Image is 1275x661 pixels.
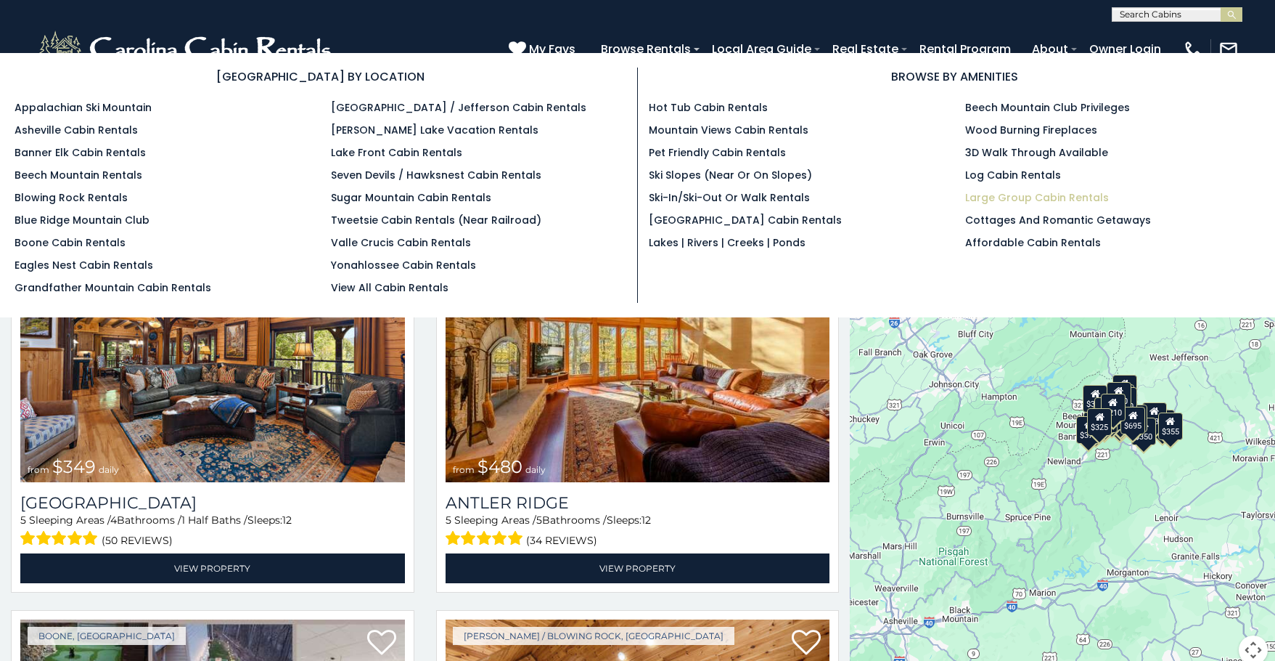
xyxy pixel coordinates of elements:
[20,224,405,482] img: Diamond Creek Lodge
[1088,408,1112,436] div: $325
[15,213,149,227] a: Blue Ridge Mountain Club
[331,190,491,205] a: Sugar Mountain Cabin Rentals
[912,36,1018,62] a: Rental Program
[52,456,96,477] span: $349
[965,213,1151,227] a: Cottages and Romantic Getaways
[28,464,49,475] span: from
[649,168,812,182] a: Ski Slopes (Near or On Slopes)
[536,514,542,527] span: 5
[1183,39,1203,60] img: phone-regular-white.png
[1121,407,1146,434] div: $695
[649,123,808,137] a: Mountain Views Cabin Rentals
[15,168,142,182] a: Beech Mountain Rentals
[965,123,1097,137] a: Wood Burning Fireplaces
[965,235,1101,250] a: Affordable Cabin Rentals
[367,628,396,659] a: Add to favorites
[1083,385,1108,413] div: $305
[1025,36,1075,62] a: About
[446,493,830,513] a: Antler Ridge
[649,213,842,227] a: [GEOGRAPHIC_DATA] Cabin Rentals
[181,514,247,527] span: 1 Half Baths /
[509,40,579,59] a: My Favs
[446,553,830,583] a: View Property
[110,514,117,527] span: 4
[526,531,597,550] span: (34 reviews)
[1112,375,1137,402] div: $525
[529,40,575,58] span: My Favs
[649,100,768,115] a: Hot Tub Cabin Rentals
[641,514,651,527] span: 12
[1142,402,1167,430] div: $930
[282,514,292,527] span: 12
[331,145,462,160] a: Lake Front Cabin Rentals
[965,145,1108,160] a: 3D Walk Through Available
[331,123,538,137] a: [PERSON_NAME] Lake Vacation Rentals
[20,493,405,513] a: [GEOGRAPHIC_DATA]
[1101,394,1126,421] div: $210
[15,258,153,272] a: Eagles Nest Cabin Rentals
[15,123,138,137] a: Asheville Cabin Rentals
[36,28,337,71] img: White-1-2.png
[446,224,830,482] img: Antler Ridge
[825,36,906,62] a: Real Estate
[1158,413,1183,440] div: $355
[649,68,1261,86] h3: BROWSE BY AMENITIES
[20,224,405,482] a: Diamond Creek Lodge from $349 daily
[331,235,471,250] a: Valle Crucis Cabin Rentals
[1107,382,1131,410] div: $320
[102,531,173,550] span: (50 reviews)
[649,145,786,160] a: Pet Friendly Cabin Rentals
[453,464,475,475] span: from
[446,513,830,550] div: Sleeping Areas / Bathrooms / Sleeps:
[792,628,821,659] a: Add to favorites
[446,514,451,527] span: 5
[15,68,626,86] h3: [GEOGRAPHIC_DATA] BY LOCATION
[453,627,734,645] a: [PERSON_NAME] / Blowing Rock, [GEOGRAPHIC_DATA]
[15,190,128,205] a: Blowing Rock Rentals
[331,280,448,295] a: View All Cabin Rentals
[446,224,830,482] a: Antler Ridge from $480 daily
[15,100,152,115] a: Appalachian Ski Mountain
[649,235,805,250] a: Lakes | Rivers | Creeks | Ponds
[15,235,126,250] a: Boone Cabin Rentals
[28,627,186,645] a: Boone, [GEOGRAPHIC_DATA]
[525,464,546,475] span: daily
[20,514,26,527] span: 5
[331,100,586,115] a: [GEOGRAPHIC_DATA] / Jefferson Cabin Rentals
[15,145,146,160] a: Banner Elk Cabin Rentals
[99,464,119,475] span: daily
[1093,405,1118,433] div: $395
[649,190,810,205] a: Ski-in/Ski-Out or Walk Rentals
[20,513,405,550] div: Sleeping Areas / Bathrooms / Sleeps:
[1077,416,1102,444] div: $375
[1218,39,1239,60] img: mail-regular-white.png
[705,36,819,62] a: Local Area Guide
[965,168,1061,182] a: Log Cabin Rentals
[331,258,476,272] a: Yonahlossee Cabin Rentals
[965,100,1130,115] a: Beech Mountain Club Privileges
[331,168,541,182] a: Seven Devils / Hawksnest Cabin Rentals
[594,36,698,62] a: Browse Rentals
[1082,36,1168,62] a: Owner Login
[20,493,405,513] h3: Diamond Creek Lodge
[20,553,405,583] a: View Property
[15,280,211,295] a: Grandfather Mountain Cabin Rentals
[477,456,522,477] span: $480
[331,213,541,227] a: Tweetsie Cabin Rentals (Near Railroad)
[965,190,1109,205] a: Large Group Cabin Rentals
